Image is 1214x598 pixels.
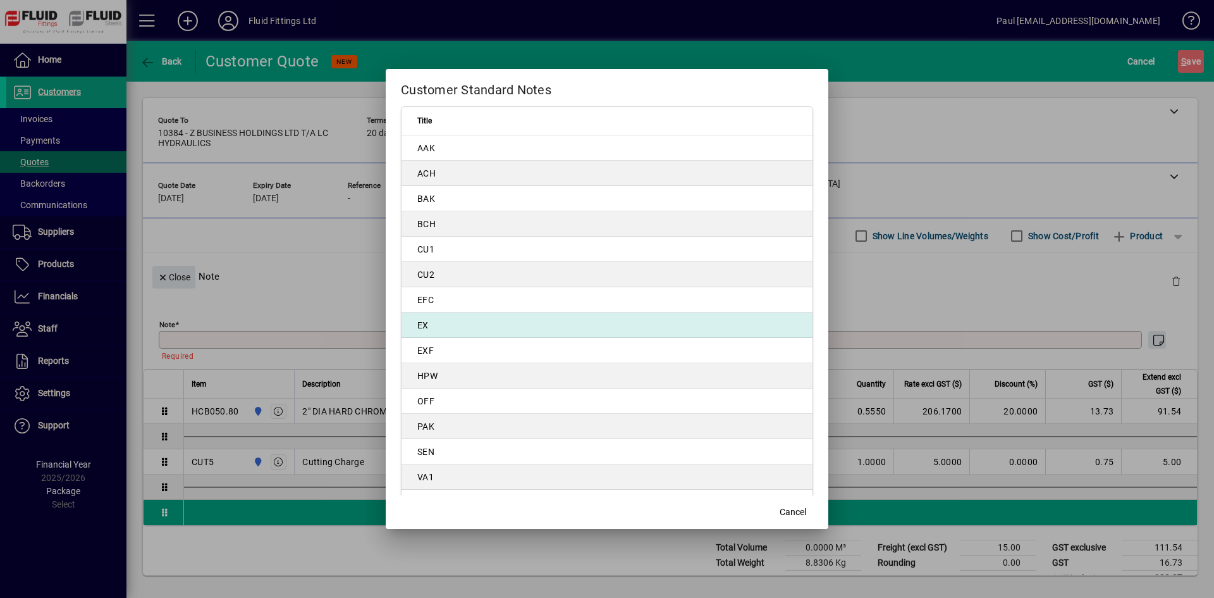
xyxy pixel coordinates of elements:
td: OFF [402,389,812,414]
span: Title [417,114,432,128]
h2: Customer Standard Notes [386,69,828,106]
td: EX [402,313,812,338]
td: PAK [402,414,812,439]
td: CU2 [402,262,812,287]
button: Cancel [773,501,813,524]
td: ACH [402,161,812,186]
td: SEN [402,439,812,464]
td: EFC [402,287,812,313]
td: AAK [402,135,812,161]
td: BCH [402,211,812,237]
td: BAK [402,186,812,211]
td: HPW [402,363,812,389]
td: EXF [402,338,812,363]
td: VA1 [402,464,812,490]
td: VAL [402,490,812,515]
span: Cancel [780,506,806,519]
td: CU1 [402,237,812,262]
